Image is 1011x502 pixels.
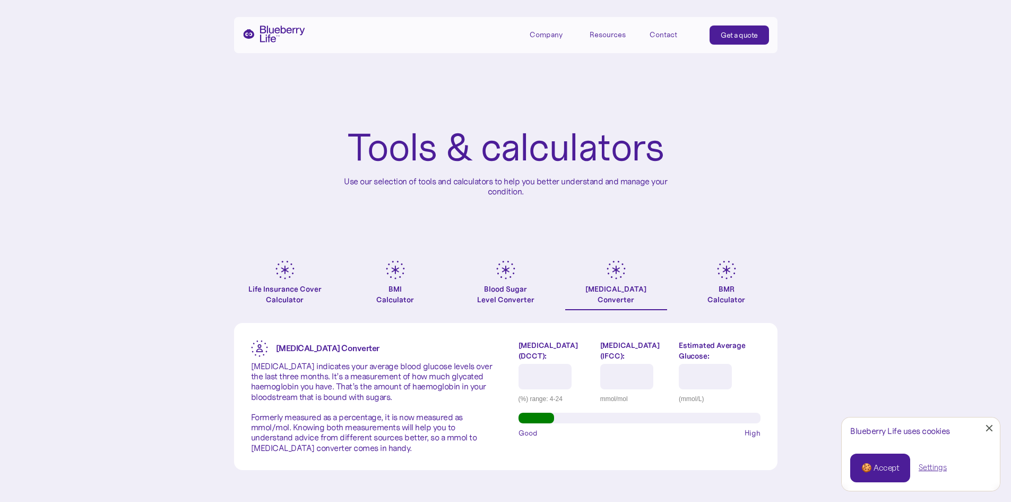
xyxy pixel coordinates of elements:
a: 🍪 Accept [850,454,910,482]
a: BMICalculator [344,260,446,310]
span: High [745,428,761,438]
span: Good [519,428,538,438]
div: [MEDICAL_DATA] Converter [585,284,646,305]
div: mmol/mol [600,394,671,404]
a: BMRCalculator [676,260,777,310]
div: 🍪 Accept [861,462,899,474]
div: BMR Calculator [707,284,745,305]
a: home [243,25,305,42]
div: Blueberry Life uses cookies [850,426,991,436]
p: Use our selection of tools and calculators to help you better understand and manage your condition. [336,176,676,197]
div: Contact [650,30,677,39]
div: Resources [590,25,637,43]
a: Settings [919,462,947,473]
h1: Tools & calculators [347,127,664,168]
a: Blood SugarLevel Converter [455,260,557,310]
a: [MEDICAL_DATA]Converter [565,260,667,310]
a: Life Insurance Cover Calculator [234,260,336,310]
a: Get a quote [710,25,769,45]
a: Close Cookie Popup [979,418,1000,439]
a: Contact [650,25,697,43]
div: (%) range: 4-24 [519,394,592,404]
label: [MEDICAL_DATA] (DCCT): [519,340,592,361]
div: Company [530,30,563,39]
div: Blood Sugar Level Converter [477,284,534,305]
div: (mmol/L) [679,394,760,404]
div: BMI Calculator [376,284,414,305]
label: Estimated Average Glucose: [679,340,760,361]
div: Life Insurance Cover Calculator [234,284,336,305]
div: Company [530,25,577,43]
strong: [MEDICAL_DATA] Converter [276,343,379,353]
label: [MEDICAL_DATA] (IFCC): [600,340,671,361]
p: [MEDICAL_DATA] indicates your average blood glucose levels over the last three months. It’s a mea... [251,361,493,453]
div: Resources [590,30,626,39]
div: Get a quote [721,30,758,40]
